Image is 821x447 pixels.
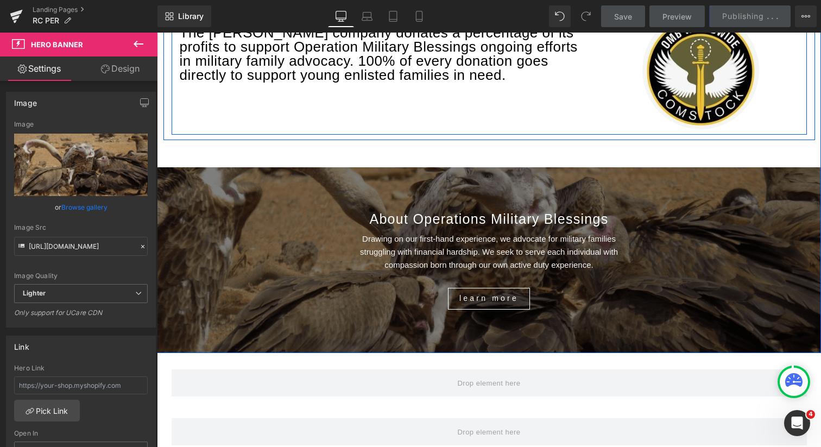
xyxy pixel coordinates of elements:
[795,5,817,27] button: More
[14,400,80,421] a: Pick Link
[14,376,148,394] input: https://your-shop.myshopify.com
[33,5,157,14] a: Landing Pages
[14,336,29,351] div: Link
[806,410,815,419] span: 4
[203,202,461,237] font: Drawing on our first-hand experience, we advocate for military families struggling with financial...
[14,430,148,437] div: Open In
[33,16,59,25] span: RC PER
[31,40,83,49] span: Hero Banner
[14,121,148,128] div: Image
[662,11,692,22] span: Preview
[354,5,380,27] a: Laptop
[302,261,362,272] span: learn more
[549,5,571,27] button: Undo
[575,5,597,27] button: Redo
[199,178,465,194] h2: About Operations Military Blessings
[157,5,211,27] a: New Library
[61,198,108,217] a: Browse gallery
[380,5,406,27] a: Tablet
[406,5,432,27] a: Mobile
[14,237,148,256] input: Link
[649,5,705,27] a: Preview
[614,11,632,22] span: Save
[14,92,37,108] div: Image
[14,272,148,280] div: Image Quality
[14,202,148,213] div: or
[14,364,148,372] div: Hero Link
[23,289,46,297] b: Lighter
[291,255,373,277] a: learn more
[14,224,148,231] div: Image Src
[328,5,354,27] a: Desktop
[81,56,160,81] a: Design
[784,410,810,436] iframe: Intercom live chat
[178,11,204,21] span: Library
[14,309,148,324] div: Only support for UCare CDN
